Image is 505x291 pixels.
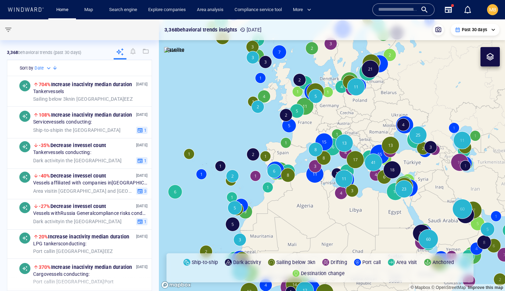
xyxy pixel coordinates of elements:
[136,233,147,240] p: [DATE]
[136,142,147,148] p: [DATE]
[33,218,61,224] span: Dark activity
[232,4,285,16] a: Compliance service tool
[33,271,90,278] span: Cargo vessels conducting:
[33,127,121,133] span: in the [GEOGRAPHIC_DATA]
[51,4,73,16] button: Home
[33,96,71,101] span: Sailing below 3kn
[35,65,44,72] h6: Date
[39,203,50,209] span: -27%
[301,269,345,278] p: Destination change
[164,47,184,54] img: satellite
[33,96,133,102] span: in [GEOGRAPHIC_DATA] EEZ
[136,157,147,164] button: 1
[82,4,98,16] a: Map
[7,50,18,55] strong: 3,368
[33,157,122,164] span: in the [GEOGRAPHIC_DATA]
[290,4,317,16] button: More
[39,234,130,239] span: Increase in activity median duration
[39,82,51,87] span: 704%
[462,27,487,33] p: Past 30 days
[331,258,347,266] p: Drifting
[136,203,147,209] p: [DATE]
[106,4,140,16] a: Search engine
[233,258,261,266] p: Dark activity
[431,285,466,290] a: OpenStreetMap
[136,172,147,179] p: [DATE]
[411,285,430,290] a: Mapbox
[159,19,505,291] canvas: Map
[79,4,101,16] button: Map
[39,203,106,209] span: Decrease in vessel count
[33,188,133,194] span: in [GEOGRAPHIC_DATA] and [GEOGRAPHIC_DATA] EEZ
[136,264,147,270] p: [DATE]
[35,65,52,72] div: Date
[33,127,59,133] span: Ship-to-ship
[39,112,132,118] span: Increase in activity median duration
[164,26,237,34] p: 3,368 behavioral trends insights
[432,258,454,266] p: Anchored
[33,157,61,163] span: Dark activity
[7,49,81,56] p: behavioral trends (Past 30 days)
[136,126,147,134] button: 1
[455,27,495,33] div: Past 30 days
[136,81,147,88] p: [DATE]
[33,248,113,254] span: in [GEOGRAPHIC_DATA] EEZ
[39,264,132,270] span: Increase in activity median duration
[489,7,496,12] span: MB
[293,6,311,14] span: More
[39,264,51,270] span: 370%
[362,258,381,266] p: Port call
[194,4,226,16] a: Area analysis
[143,218,146,225] span: 1
[476,260,500,286] iframe: Chat
[464,6,472,14] div: Notification center
[161,281,191,289] a: Mapbox logo
[33,210,147,217] span: Vessels with Russia General compliance risks conducting:
[136,218,147,225] button: 1
[39,143,50,148] span: -35%
[166,46,184,54] p: Satellite
[39,112,51,118] span: 108%
[39,82,132,87] span: Increase in activity median duration
[54,4,71,16] a: Home
[240,26,261,34] p: [DATE]
[143,127,146,133] span: 1
[468,285,503,290] a: Map feedback
[136,187,147,195] button: 3
[276,258,315,266] p: Sailing below 3kn
[143,188,146,194] span: 3
[33,180,147,186] span: Vessels affiliated with companies in [GEOGRAPHIC_DATA] conducting:
[396,258,417,266] p: Area visit
[33,149,91,156] span: Tanker vessels conducting:
[39,143,106,148] span: Decrease in vessel count
[20,65,33,72] h6: Sort by
[33,218,122,225] span: in the [GEOGRAPHIC_DATA]
[136,111,147,118] p: [DATE]
[33,89,64,95] span: Tanker vessels
[39,173,50,179] span: -40%
[143,157,146,164] span: 1
[33,188,54,193] span: Area visit
[145,4,189,16] a: Explore companies
[33,248,51,254] span: Port call
[192,258,218,266] p: Ship-to-ship
[39,234,48,239] span: 20%
[33,119,92,125] span: Service vessels conducting:
[486,3,499,17] button: MB
[33,241,86,247] span: LPG tankers conducting:
[39,173,106,179] span: Decrease in vessel count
